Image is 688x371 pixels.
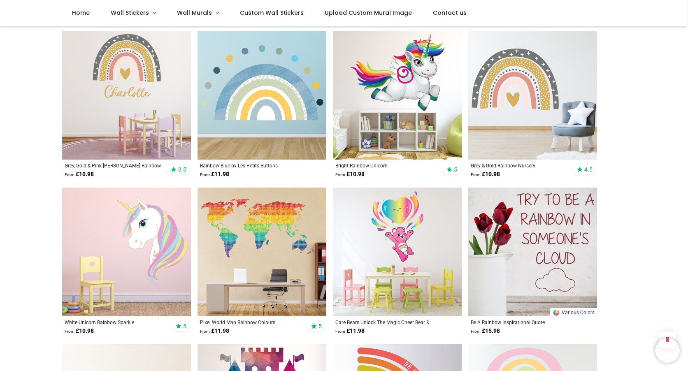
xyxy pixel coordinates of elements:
iframe: Brevo live chat [655,338,680,363]
span: Custom Wall Stickers [240,9,304,17]
img: Care Bears Unlock The Magic Cheer Bear & Rainbow Heart Wall Sticker [333,188,462,316]
span: 5 [183,322,186,330]
strong: £ 11.98 [335,327,365,335]
strong: £ 10.98 [471,170,500,179]
span: From [200,329,210,334]
strong: £ 10.98 [65,170,94,179]
a: Care Bears Unlock The Magic Cheer Bear & Rainbow Heart [335,319,435,325]
a: Bright Rainbow Unicorn [335,162,435,169]
a: Various Colors [550,308,597,316]
strong: £ 10.98 [335,170,365,179]
img: Bright Rainbow Unicorn Wall Sticker [333,31,462,160]
img: Grey, Gold & Pink Dotty Rainbow Wall Sticker [62,31,191,160]
span: 5 [318,322,322,330]
a: Grey & Gold Rainbow Nursery [471,162,570,169]
a: Be A Rainbow Inspirational Quote [471,319,570,325]
strong: £ 11.98 [200,327,229,335]
span: From [471,329,481,334]
span: 5 [454,166,457,173]
img: Grey & Gold Rainbow Nursery Wall Sticker [468,31,597,160]
span: From [200,172,210,177]
img: Color Wheel [553,309,560,316]
span: From [65,329,74,334]
a: Rainbow Blue by Les Petits Buttons [200,162,299,169]
strong: £ 11.98 [200,170,229,179]
span: From [335,172,345,177]
a: White Unicorn Rainbow Sparkle [65,319,164,325]
img: Rainbow Blue Wall Sticker by Les Petits Buttons [198,31,326,160]
span: Wall Stickers [111,9,149,17]
img: White Unicorn Rainbow Sparkle Wall Sticker [62,188,191,316]
img: Be A Rainbow Inspirational Quote Wall Sticker [468,188,597,316]
span: From [335,329,345,334]
span: From [65,172,74,177]
a: Pixel World Map Rainbow Colours [200,319,299,325]
span: 4.5 [584,166,593,173]
span: Wall Murals [177,9,212,17]
strong: £ 10.98 [65,327,94,335]
a: Grey, Gold & Pink [PERSON_NAME] Rainbow [65,162,164,169]
span: Upload Custom Mural Image [325,9,412,17]
strong: £ 15.98 [471,327,500,335]
span: 3.5 [178,166,186,173]
span: From [471,172,481,177]
span: Contact us [433,9,467,17]
span: Home [72,9,90,17]
img: Pixel World Map Rainbow Colours Wall Sticker [198,188,326,316]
